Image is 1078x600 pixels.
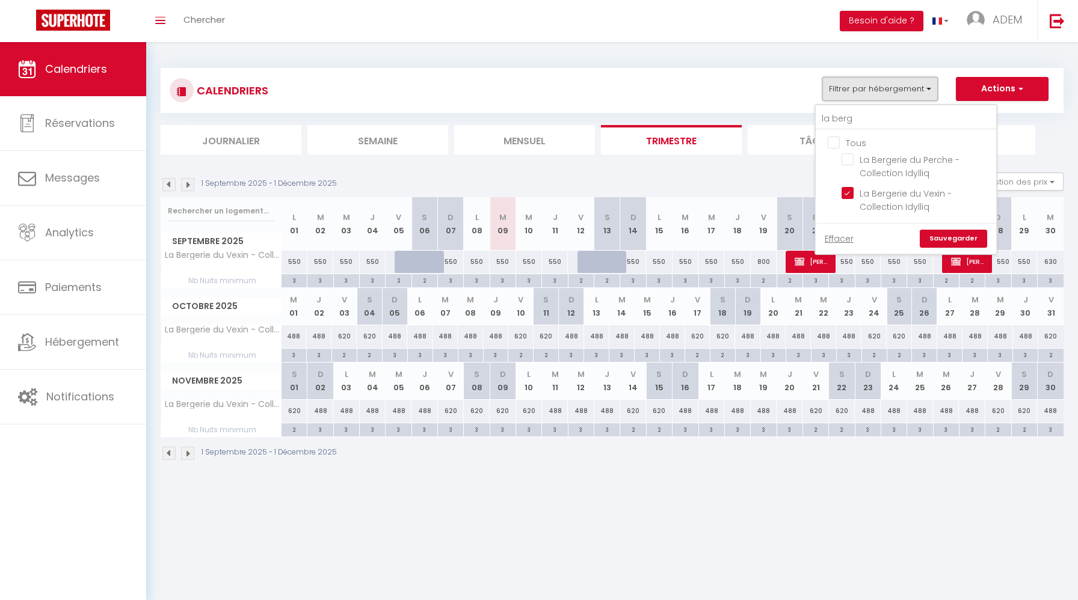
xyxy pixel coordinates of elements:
th: 13 [584,288,609,325]
span: Messages [45,170,100,185]
th: 07 [438,363,464,399]
li: Tâches [748,125,889,155]
th: 10 [508,288,534,325]
span: La Bergerie du Vexin - Collection Idylliq [860,188,952,213]
div: 550 [646,251,672,273]
input: Rechercher un logement... [168,200,274,222]
abbr: D [745,294,751,305]
th: 06 [411,197,437,251]
span: La Bergerie du Perche -Collection Idylliq [860,154,959,179]
div: 488 [433,325,458,347]
th: 11 [542,363,568,399]
div: 3 [837,349,861,360]
div: 2 [1038,349,1064,360]
th: 27 [937,288,962,325]
abbr: L [292,212,296,223]
a: Sauvegarder [920,230,987,248]
th: 20 [777,363,802,399]
div: 550 [907,251,933,273]
abbr: J [670,294,675,305]
div: 2 [862,349,887,360]
abbr: J [316,294,321,305]
th: 14 [609,288,635,325]
th: 01 [282,363,307,399]
abbr: S [896,294,902,305]
div: 488 [559,325,584,347]
h3: CALENDRIERS [194,77,268,104]
abbr: M [290,294,297,305]
div: 550 [620,251,646,273]
div: 2 [777,274,802,286]
th: 03 [333,197,359,251]
div: 488 [937,325,962,347]
abbr: M [525,212,532,223]
abbr: M [820,294,827,305]
th: 09 [490,197,516,251]
div: 488 [282,325,307,347]
span: Analytics [45,225,94,240]
th: 11 [542,197,568,251]
abbr: V [342,294,347,305]
li: Semaine [307,125,448,155]
abbr: L [595,294,599,305]
div: 550 [333,251,359,273]
div: 488 [609,325,635,347]
th: 30 [1037,363,1064,399]
div: 620 [710,325,735,347]
li: Journalier [161,125,301,155]
div: 630 [1037,251,1064,273]
span: ADEM [993,12,1022,27]
abbr: M [395,369,402,380]
abbr: S [292,369,297,380]
abbr: D [392,294,398,305]
li: Mensuel [454,125,595,155]
abbr: D [448,212,454,223]
th: 19 [751,197,777,251]
th: 02 [306,288,331,325]
th: 19 [735,288,760,325]
div: 620 [534,325,559,347]
th: 13 [594,363,620,399]
div: 488 [306,325,331,347]
button: Filtrer par hébergement [822,77,938,101]
abbr: L [1023,212,1026,223]
th: 26 [912,288,937,325]
div: 3 [458,349,483,360]
div: 550 [360,251,386,273]
div: 3 [962,349,987,360]
div: 3 [433,349,458,360]
abbr: V [695,294,700,305]
div: Filtrer par hébergement [815,104,997,255]
th: 05 [382,288,407,325]
abbr: J [553,212,558,223]
div: 550 [1011,251,1037,273]
div: 3 [660,349,685,360]
span: Nb Nuits minimum [161,349,281,362]
div: 488 [988,325,1013,347]
span: La Bergerie du Vexin - Collection Idylliq [163,251,283,260]
button: Besoin d'aide ? [840,11,923,31]
div: 3 [360,274,385,286]
div: 2 [751,274,776,286]
th: 21 [802,197,828,251]
abbr: L [771,294,775,305]
th: 22 [811,288,836,325]
abbr: V [578,212,584,223]
th: 07 [438,197,464,251]
div: 3 [1038,274,1064,286]
abbr: M [708,212,715,223]
div: 2 [685,349,710,360]
th: 17 [698,197,724,251]
span: Calendriers [45,61,107,76]
div: 3 [907,274,932,286]
abbr: M [467,294,474,305]
div: 550 [673,251,698,273]
abbr: M [499,212,507,223]
th: 31 [1038,288,1064,325]
span: Notifications [46,389,114,404]
th: 14 [620,363,646,399]
div: 620 [1038,325,1064,347]
th: 03 [333,363,359,399]
th: 16 [673,197,698,251]
div: 3 [736,349,760,360]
